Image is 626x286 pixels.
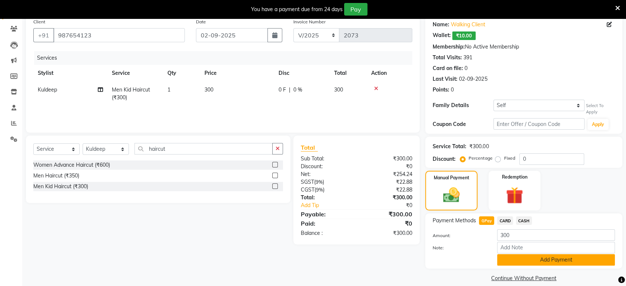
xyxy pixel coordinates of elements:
img: _cash.svg [438,186,464,204]
button: +91 [33,28,54,42]
label: Percentage [469,155,492,162]
th: Qty [163,65,200,82]
span: Total [301,144,318,152]
div: Family Details [433,102,493,109]
span: Kuldeep [38,86,57,93]
span: 9% [316,187,323,193]
div: Paid: [295,219,357,228]
div: ( ) [295,186,357,194]
span: CASH [516,216,532,225]
span: SGST [301,179,314,185]
div: Service Total: [433,143,466,150]
div: Men Haircut (₹350) [33,172,79,180]
span: CARD [497,216,513,225]
label: Manual Payment [434,174,469,181]
span: Payment Methods [433,217,476,225]
div: Select To Apply [586,103,615,115]
div: Payable: [295,210,357,219]
a: Continue Without Payment [427,275,621,282]
div: ₹300.00 [357,229,418,237]
input: Amount [497,229,615,241]
div: ₹0 [367,202,418,209]
div: 0 [451,86,454,94]
div: Women Advance Haircut (₹600) [33,161,110,169]
button: Apply [587,119,609,130]
button: Add Payment [497,254,615,266]
div: Points: [433,86,449,94]
div: ( ) [295,178,357,186]
img: _gift.svg [500,185,528,206]
th: Service [107,65,163,82]
label: Note: [427,245,492,251]
div: Discount: [433,155,456,163]
div: ₹300.00 [357,155,418,163]
div: ₹0 [357,163,418,170]
div: Services [34,51,418,65]
div: ₹0 [357,219,418,228]
input: Enter Offer / Coupon Code [493,118,585,130]
button: Pay [344,3,367,16]
label: Amount: [427,232,492,239]
a: Add Tip [295,202,367,209]
label: Date [196,19,206,25]
div: ₹300.00 [357,210,418,219]
span: 300 [204,86,213,93]
label: Invoice Number [293,19,326,25]
th: Total [330,65,367,82]
input: Search or Scan [134,143,273,154]
span: CGST [301,186,314,193]
span: GPay [479,216,494,225]
div: Men Kid Haircut (₹300) [33,183,88,190]
span: 300 [334,86,343,93]
div: Total: [295,194,357,202]
div: Membership: [433,43,465,51]
th: Disc [274,65,330,82]
div: Total Visits: [433,54,462,61]
div: ₹22.88 [357,178,418,186]
label: Redemption [502,174,527,180]
th: Action [367,65,412,82]
div: Coupon Code [433,120,493,128]
div: No Active Membership [433,43,615,51]
input: Add Note [497,242,615,253]
div: Name: [433,21,449,29]
div: Balance : [295,229,357,237]
div: Sub Total: [295,155,357,163]
div: ₹300.00 [357,194,418,202]
th: Stylist [33,65,107,82]
span: ₹10.00 [452,31,476,40]
div: Last Visit: [433,75,457,83]
a: Walking Client [451,21,485,29]
div: You have a payment due from 24 days [251,6,343,13]
span: Men Kid Haircut (₹300) [112,86,150,101]
div: Card on file: [433,64,463,72]
label: Fixed [504,155,515,162]
span: 9% [316,179,323,185]
div: Wallet: [433,31,451,40]
th: Price [200,65,274,82]
div: ₹300.00 [469,143,489,150]
div: 0 [464,64,467,72]
div: 02-09-2025 [459,75,487,83]
span: 1 [167,86,170,93]
span: 0 F [279,86,286,94]
span: 0 % [293,86,302,94]
div: Discount: [295,163,357,170]
span: | [289,86,290,94]
label: Client [33,19,45,25]
div: Net: [295,170,357,178]
div: ₹22.88 [357,186,418,194]
div: 391 [463,54,472,61]
input: Search by Name/Mobile/Email/Code [53,28,185,42]
div: ₹254.24 [357,170,418,178]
